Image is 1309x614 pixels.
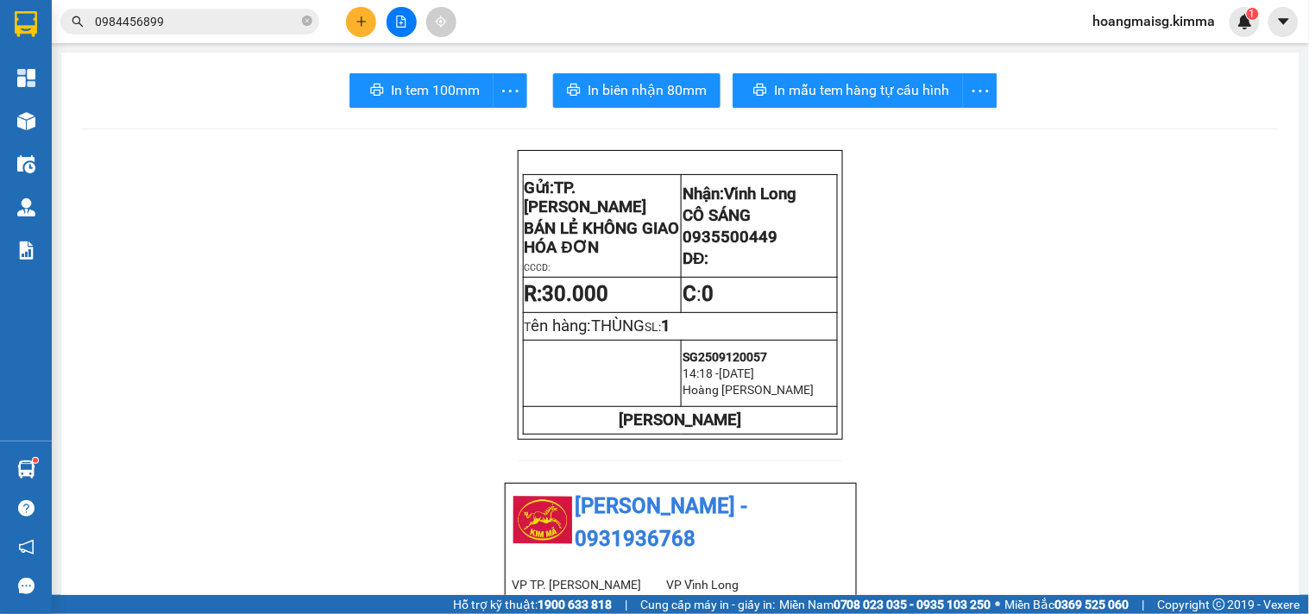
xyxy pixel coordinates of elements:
button: printerIn biên nhận 80mm [553,73,721,108]
img: logo.jpg [513,491,573,551]
span: hoangmaisg.kimma [1079,10,1230,32]
img: icon-new-feature [1237,14,1253,29]
span: printer [567,83,581,99]
span: : [683,282,714,306]
span: TP. [PERSON_NAME] [525,179,647,216]
img: warehouse-icon [17,155,35,173]
button: plus [346,7,376,37]
span: 0 [702,282,714,306]
button: printerIn mẫu tem hàng tự cấu hình [733,73,964,108]
button: printerIn tem 100mm [349,73,494,108]
div: CÔ SÁNG [165,56,286,77]
span: 1 [662,316,671,335]
img: warehouse-icon [17,460,35,479]
span: Cung cấp máy in - giấy in: [640,595,775,614]
img: warehouse-icon [17,198,35,216]
span: Miền Nam [779,595,991,614]
span: caret-down [1276,14,1292,29]
button: file-add [387,7,417,37]
span: search [72,16,84,28]
div: Vĩnh Long [165,15,286,56]
span: close-circle [302,16,312,26]
strong: [PERSON_NAME] [620,410,742,429]
img: logo [525,352,568,395]
span: Gửi: [15,16,41,34]
span: aim [435,16,447,28]
span: Nhận: [683,185,796,204]
sup: 1 [33,458,38,463]
span: Hỗ trợ kỹ thuật: [453,595,612,614]
div: BÁN LẺ KHÔNG GIAO HÓA ĐƠN [15,56,153,97]
img: warehouse-icon [17,112,35,130]
span: Miền Bắc [1005,595,1130,614]
span: 0935500449 [683,228,777,247]
img: solution-icon [17,241,35,260]
li: [PERSON_NAME] - 0931936768 [513,491,849,555]
span: T [525,320,645,334]
input: Tìm tên, số ĐT hoặc mã đơn [95,12,299,31]
span: In mẫu tem hàng tự cấu hình [774,79,950,101]
strong: 1900 633 818 [538,598,612,611]
button: caret-down [1268,7,1299,37]
span: ên hàng: [532,316,645,335]
div: 0935500449 [165,77,286,101]
div: 30.000 [13,111,155,132]
span: close-circle [302,14,312,30]
img: dashboard-icon [17,69,35,87]
li: VP TP. [PERSON_NAME] [513,575,667,594]
span: more [494,80,526,102]
span: SL: [645,320,662,334]
sup: 1 [1247,8,1259,20]
span: | [625,595,627,614]
span: DĐ: [683,249,708,268]
strong: 0708 023 035 - 0935 103 250 [834,598,991,611]
span: In biên nhận 80mm [588,79,707,101]
span: | [1142,595,1145,614]
span: 1 [1249,8,1256,20]
span: 30.000 [543,282,609,306]
span: printer [370,83,384,99]
img: logo-vxr [15,11,37,37]
span: plus [356,16,368,28]
span: Nhận: [165,16,206,34]
span: Vĩnh Long [724,185,796,204]
button: aim [426,7,456,37]
span: ⚪️ [996,601,1001,608]
span: file-add [395,16,407,28]
span: notification [18,539,35,555]
span: CCCD: [525,262,551,273]
span: Thu rồi : [13,113,67,131]
span: SG2509120057 [683,350,767,364]
span: CÔ SÁNG [683,206,751,225]
strong: 0369 525 060 [1055,598,1130,611]
div: TP. [PERSON_NAME] [15,15,153,56]
span: copyright [1213,598,1225,611]
span: In tem 100mm [391,79,480,101]
span: [DATE] [719,367,754,380]
span: printer [753,83,767,99]
span: message [18,578,35,594]
span: more [964,80,997,102]
button: more [493,73,527,108]
li: VP Vĩnh Long [666,575,821,594]
strong: C [683,282,696,306]
span: Gửi: [525,179,647,216]
button: more [963,73,997,108]
span: BÁN LẺ KHÔNG GIAO HÓA ĐƠN [525,219,680,257]
span: Hoàng [PERSON_NAME] [683,383,814,397]
strong: R: [525,282,609,306]
span: THÙNG [592,316,645,335]
span: 14:18 - [683,367,719,380]
span: question-circle [18,500,35,517]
